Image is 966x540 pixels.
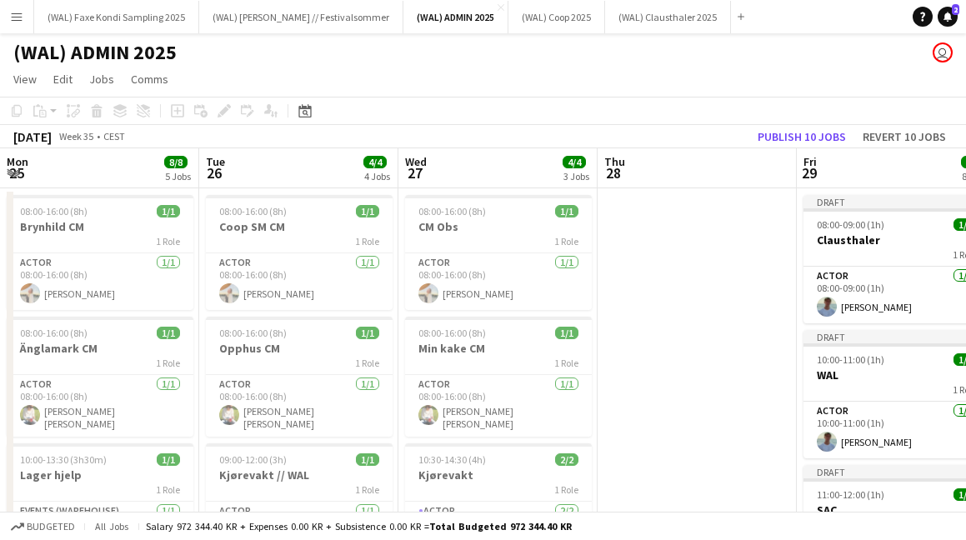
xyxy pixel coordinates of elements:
[20,205,88,217] span: 08:00-16:00 (8h)
[563,170,589,182] div: 3 Jobs
[206,154,225,169] span: Tue
[554,357,578,369] span: 1 Role
[933,42,953,62] app-user-avatar: Fredrik Næss
[92,520,132,532] span: All jobs
[8,517,78,536] button: Budgeted
[817,488,884,501] span: 11:00-12:00 (1h)
[206,467,393,482] h3: Kjørevakt // WAL
[418,327,486,339] span: 08:00-16:00 (8h)
[405,341,592,356] h3: Min kake CM
[157,327,180,339] span: 1/1
[563,156,586,168] span: 4/4
[554,483,578,496] span: 1 Role
[856,126,953,147] button: Revert 10 jobs
[7,375,193,437] app-card-role: Actor1/108:00-16:00 (8h)[PERSON_NAME] [PERSON_NAME]
[7,317,193,437] app-job-card: 08:00-16:00 (8h)1/1Änglamark CM1 RoleActor1/108:00-16:00 (8h)[PERSON_NAME] [PERSON_NAME]
[801,163,817,182] span: 29
[156,235,180,247] span: 1 Role
[7,195,193,310] app-job-card: 08:00-16:00 (8h)1/1Brynhild CM1 RoleActor1/108:00-16:00 (8h)[PERSON_NAME]
[405,195,592,310] app-job-card: 08:00-16:00 (8h)1/1CM Obs1 RoleActor1/108:00-16:00 (8h)[PERSON_NAME]
[157,453,180,466] span: 1/1
[156,357,180,369] span: 1 Role
[7,341,193,356] h3: Änglamark CM
[403,1,508,33] button: (WAL) ADMIN 2025
[13,128,52,145] div: [DATE]
[206,341,393,356] h3: Opphus CM
[165,170,191,182] div: 5 Jobs
[803,154,817,169] span: Fri
[47,68,79,90] a: Edit
[157,205,180,217] span: 1/1
[27,521,75,532] span: Budgeted
[405,154,427,169] span: Wed
[20,327,88,339] span: 08:00-16:00 (8h)
[418,205,486,217] span: 08:00-16:00 (8h)
[604,154,625,169] span: Thu
[7,253,193,310] app-card-role: Actor1/108:00-16:00 (8h)[PERSON_NAME]
[203,163,225,182] span: 26
[555,205,578,217] span: 1/1
[602,163,625,182] span: 28
[356,205,379,217] span: 1/1
[131,72,168,87] span: Comms
[355,483,379,496] span: 1 Role
[405,317,592,437] app-job-card: 08:00-16:00 (8h)1/1Min kake CM1 RoleActor1/108:00-16:00 (8h)[PERSON_NAME] [PERSON_NAME]
[7,467,193,482] h3: Lager hjelp
[124,68,175,90] a: Comms
[508,1,605,33] button: (WAL) Coop 2025
[363,156,387,168] span: 4/4
[13,40,177,65] h1: (WAL) ADMIN 2025
[219,453,287,466] span: 09:00-12:00 (3h)
[364,170,390,182] div: 4 Jobs
[13,72,37,87] span: View
[555,453,578,466] span: 2/2
[156,483,180,496] span: 1 Role
[199,1,403,33] button: (WAL) [PERSON_NAME] // Festivalsommer
[206,317,393,437] app-job-card: 08:00-16:00 (8h)1/1Opphus CM1 RoleActor1/108:00-16:00 (8h)[PERSON_NAME] [PERSON_NAME]
[429,520,572,532] span: Total Budgeted 972 344.40 KR
[555,327,578,339] span: 1/1
[405,467,592,482] h3: Kjørevakt
[605,1,731,33] button: (WAL) Clausthaler 2025
[7,68,43,90] a: View
[817,218,884,231] span: 08:00-09:00 (1h)
[103,130,125,142] div: CEST
[405,219,592,234] h3: CM Obs
[554,235,578,247] span: 1 Role
[206,195,393,310] app-job-card: 08:00-16:00 (8h)1/1Coop SM CM1 RoleActor1/108:00-16:00 (8h)[PERSON_NAME]
[55,130,97,142] span: Week 35
[164,156,188,168] span: 8/8
[751,126,853,147] button: Publish 10 jobs
[355,357,379,369] span: 1 Role
[938,7,958,27] a: 2
[34,1,199,33] button: (WAL) Faxe Kondi Sampling 2025
[356,327,379,339] span: 1/1
[206,375,393,437] app-card-role: Actor1/108:00-16:00 (8h)[PERSON_NAME] [PERSON_NAME]
[355,235,379,247] span: 1 Role
[206,253,393,310] app-card-role: Actor1/108:00-16:00 (8h)[PERSON_NAME]
[20,453,107,466] span: 10:00-13:30 (3h30m)
[146,520,572,532] div: Salary 972 344.40 KR + Expenses 0.00 KR + Subsistence 0.00 KR =
[418,453,486,466] span: 10:30-14:30 (4h)
[89,72,114,87] span: Jobs
[403,163,427,182] span: 27
[405,375,592,437] app-card-role: Actor1/108:00-16:00 (8h)[PERSON_NAME] [PERSON_NAME]
[356,453,379,466] span: 1/1
[53,72,73,87] span: Edit
[7,219,193,234] h3: Brynhild CM
[405,253,592,310] app-card-role: Actor1/108:00-16:00 (8h)[PERSON_NAME]
[219,327,287,339] span: 08:00-16:00 (8h)
[4,163,28,182] span: 25
[7,154,28,169] span: Mon
[206,219,393,234] h3: Coop SM CM
[952,4,959,15] span: 2
[83,68,121,90] a: Jobs
[219,205,287,217] span: 08:00-16:00 (8h)
[817,353,884,366] span: 10:00-11:00 (1h)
